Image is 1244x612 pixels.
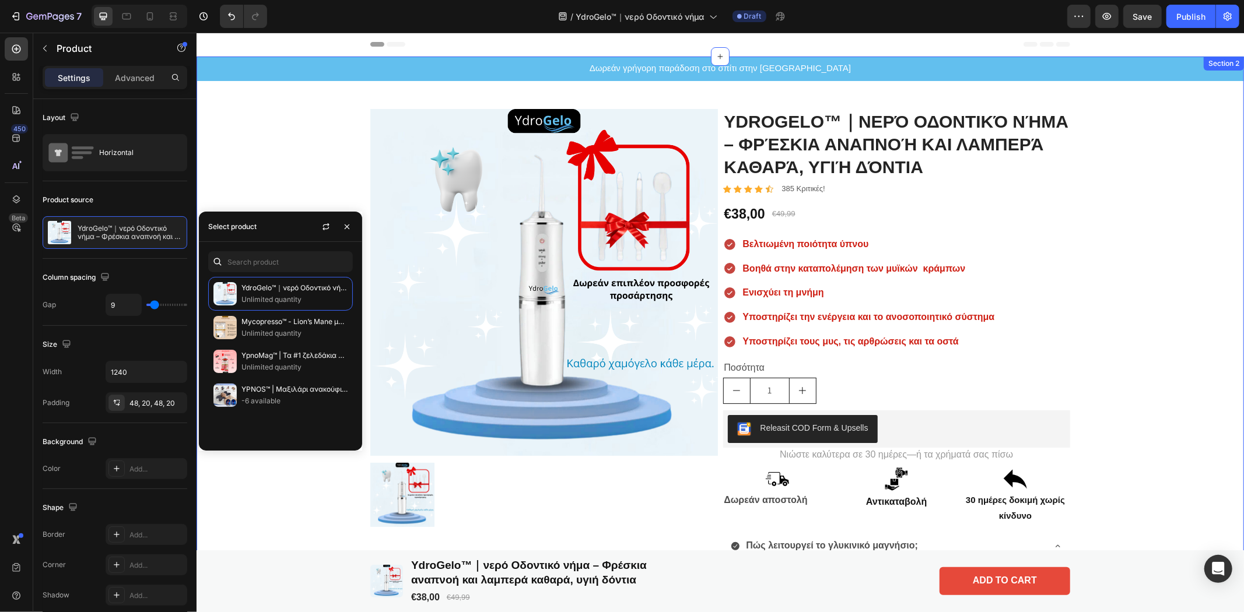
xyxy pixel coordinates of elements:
p: Product [57,41,156,55]
h1: YdroGelo™｜νερό Οδοντικό νήμα – Φρέσκια αναπνοή και λαμπερά καθαρά, υγιή δόντια [213,525,458,555]
div: €38,00 [213,558,244,572]
img: collections [213,282,237,305]
p: Add to cart [776,542,840,554]
input: quantity [553,346,593,371]
div: Releasit COD Form & Upsells [564,389,672,402]
div: Column spacing [43,270,112,286]
button: 7 [5,5,87,28]
p: Ενισχύει τη μνήμη [546,252,798,269]
img: collections [213,316,237,339]
button: Save [1123,5,1162,28]
div: Shadow [43,590,69,600]
button: Releasit COD Form & Upsells [531,382,681,410]
div: Add... [129,590,184,601]
img: gempages_580955971912729171-2eda7806-fa0a-4805-af0c-da9337371515.png [807,435,830,458]
p: -6 available [241,395,348,407]
p: Νιώστε καλύτερα σε 30 ημέρες—ή τα χρήματά σας πίσω [528,416,873,428]
h1: YdroGelo™｜νερό Οδοντικό νήμα – Φρέσκια αναπνοή και λαμπερά καθαρά, υγιή δόντια [527,76,874,147]
div: Publish [1176,10,1206,23]
span: / [571,10,574,23]
div: Open Intercom Messenger [1204,555,1232,583]
div: Select product [208,221,257,232]
div: Corner [43,560,66,570]
a: Add to cart [743,534,874,562]
div: Layout [43,110,82,126]
p: YPNOS™ | Μαξιλάρι ανακούφισης περιγράμματος [241,384,348,395]
div: Gap [43,300,56,310]
div: Shape [43,500,80,516]
p: 30 ημέρες δοκιμή χωρίς κίνδυνο [765,459,872,491]
div: Border [43,529,65,540]
img: collections [213,384,237,407]
input: Auto [106,361,187,382]
div: Color [43,463,61,474]
div: Padding [43,398,69,408]
p: YpnoMag™ | Τα #1 ζελεδάκια γλυκινικού μαγνησίου για ύπνο, χαλάρωση και κράμπες - 400mg [241,350,348,361]
div: Add... [129,560,184,571]
img: product feature img [48,221,71,244]
div: €49,99 [249,559,275,571]
div: Product source [43,195,93,205]
button: Publish [1166,5,1215,28]
button: decrement [527,346,553,371]
img: gempages_580955971912729171-97ab06ce-6cda-4dca-a62a-f3d2d237b303.png [569,435,593,458]
p: Unlimited quantity [241,361,348,373]
p: Βοηθά στην καταπολέμηση των μυϊκών κράμπων [546,228,798,245]
div: Section 2 [1010,26,1045,36]
span: YdroGelo™｜νερό Οδοντικό νήμα [576,10,705,23]
span: Δωρεάν γρήγορη παράδοση στο σπίτι στην [GEOGRAPHIC_DATA] [393,30,654,40]
input: Search in Settings & Advanced [208,251,353,272]
div: 450 [11,124,28,133]
p: Υποστηρίζει την ενέργεια και το ανοσοποιητικό σύστημα [546,276,798,293]
p: Mycopresso™ - Lion’s Mane μανιτάρι Καφές (300g) Εστίαση | Ανοσία | Ενέργεια [241,316,348,328]
p: Υποστηρίζει τους μυς, τις αρθρώσεις και τα οστά [546,301,798,318]
p: Advanced [115,72,155,84]
p: Settings [58,72,90,84]
div: €49,99 [574,175,600,188]
div: Size [43,337,73,353]
p: 385 Κριτικές! [586,152,629,161]
div: Horizontal [99,139,170,166]
span: Save [1133,12,1152,22]
p: YdroGelo™｜νερό Οδοντικό νήμα – Φρέσκια αναπνοή και λαμπερά καθαρά, υγιή δόντια [241,282,348,294]
img: collections [213,350,237,373]
div: 48, 20, 48, 20 [129,398,184,409]
div: Width [43,367,62,377]
p: Δωρεάν αποστολή [528,459,635,476]
span: Draft [744,11,762,22]
p: 7 [76,9,82,23]
button: increment [593,346,619,371]
img: gempages_580955971912729171-5a3ec364-1943-43f7-9b1b-c8a99669f236.png [688,435,712,458]
div: €38,00 [527,172,570,192]
img: CKKYs5695_ICEAE=.webp [541,389,555,403]
p: Αντικαταβολή [646,461,754,478]
strong: Πώς λειτουργεί το γλυκινικό μαγνήσιο; [550,508,722,518]
input: Auto [106,294,141,315]
iframe: Design area [197,33,1244,612]
p: Unlimited quantity [241,294,348,305]
div: Undo/Redo [220,5,267,28]
div: Beta [9,213,28,223]
p: Ποσότητα [528,327,873,344]
p: Unlimited quantity [241,328,348,339]
div: Background [43,434,99,450]
div: Add... [129,464,184,474]
div: Add... [129,530,184,540]
p: Βελτιωμένη ποιότητα ύπνου [546,203,798,220]
p: YdroGelo™｜νερό Οδοντικό νήμα – Φρέσκια αναπνοή και λαμπερά καθαρά, υγιή δόντια [78,224,182,241]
